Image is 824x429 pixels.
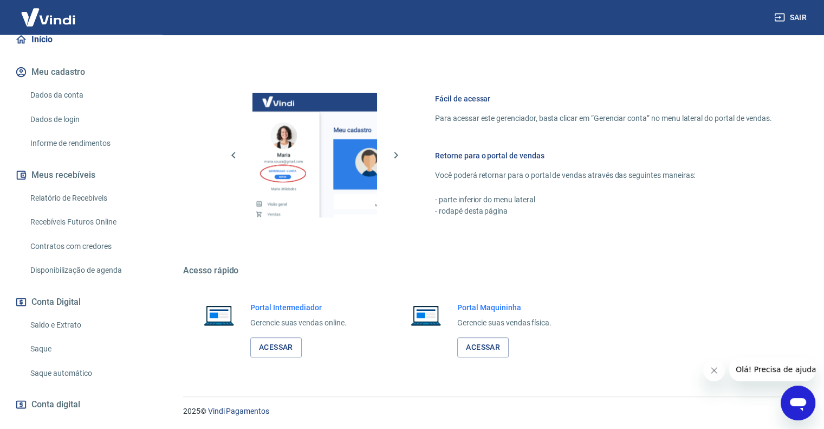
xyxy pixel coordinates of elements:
p: - rodapé desta página [435,206,772,217]
a: Contratos com credores [26,235,149,258]
iframe: Mensagem da empresa [729,357,815,381]
img: Imagem de um notebook aberto [403,302,449,328]
a: Conta digital [13,393,149,417]
p: Você poderá retornar para o portal de vendas através das seguintes maneiras: [435,170,772,181]
button: Meus recebíveis [13,163,149,187]
a: Disponibilização de agenda [26,259,149,281]
p: Gerencie suas vendas física. [457,317,552,329]
img: Imagem de um notebook aberto [196,302,242,328]
button: Meu cadastro [13,60,149,84]
h6: Portal Maquininha [457,302,552,313]
span: Olá! Precisa de ajuda? [7,8,91,16]
a: Dados da conta [26,84,149,106]
span: Conta digital [31,397,80,412]
img: Imagem da dashboard mostrando o botão de gerenciar conta na sidebar no lado esquerdo [252,93,377,217]
a: Recebíveis Futuros Online [26,211,149,233]
p: Gerencie suas vendas online. [250,317,347,329]
h6: Fácil de acessar [435,93,772,104]
a: Acessar [457,337,509,357]
img: Vindi [13,1,83,34]
a: Informe de rendimentos [26,132,149,155]
a: Saque automático [26,362,149,385]
iframe: Fechar mensagem [703,360,725,381]
iframe: Botão para abrir a janela de mensagens [781,386,815,420]
a: Saque [26,338,149,360]
a: Acessar [250,337,302,357]
p: - parte inferior do menu lateral [435,194,772,206]
p: 2025 © [183,406,798,417]
h6: Portal Intermediador [250,302,347,313]
a: Início [13,28,149,52]
h6: Retorne para o portal de vendas [435,150,772,161]
a: Relatório de Recebíveis [26,187,149,209]
button: Sair [772,8,811,28]
a: Dados de login [26,108,149,131]
p: Para acessar este gerenciador, basta clicar em “Gerenciar conta” no menu lateral do portal de ven... [435,113,772,124]
h5: Acesso rápido [183,265,798,276]
a: Vindi Pagamentos [208,407,269,415]
a: Saldo e Extrato [26,314,149,336]
button: Conta Digital [13,290,149,314]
